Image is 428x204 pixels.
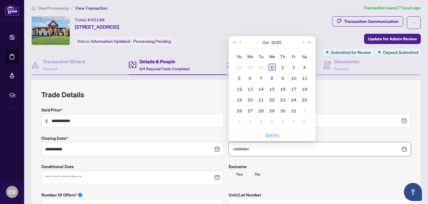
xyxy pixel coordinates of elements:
[236,107,243,114] div: 26
[258,96,265,103] div: 21
[41,107,224,113] label: Sold Price
[267,94,277,105] td: 2025-10-22
[233,171,245,177] span: Yes
[41,135,224,142] label: Closing Date
[247,64,254,71] div: 29
[41,192,224,198] label: Number of offers
[71,5,73,11] li: /
[268,107,276,114] div: 29
[5,5,19,16] img: logo
[229,192,411,198] label: Unit/Lot Number
[41,163,224,170] label: Conditional Date
[256,83,267,94] td: 2025-10-14
[31,6,36,10] span: home
[364,34,421,44] button: Update for Admin Review
[245,73,256,83] td: 2025-10-06
[234,62,245,73] td: 2025-09-28
[368,34,417,44] span: Update for Admin Review
[91,39,171,44] span: Information Updated - Processing Pending
[306,36,313,48] button: Next year (Control + right)
[236,118,243,125] div: 2
[290,96,297,103] div: 24
[247,85,254,93] div: 13
[383,49,418,55] span: Deposit Submitted
[331,49,371,55] span: Submitted for Review
[245,116,256,127] td: 2025-11-03
[245,51,256,62] th: Mo
[267,105,277,116] td: 2025-10-29
[271,36,281,48] button: Choose a year
[268,85,276,93] div: 15
[75,37,173,45] div: Status:
[234,51,245,62] th: Su
[247,74,254,82] div: 6
[279,85,287,93] div: 16
[43,67,57,71] span: Required
[299,83,310,94] td: 2025-10-18
[277,51,288,62] th: Th
[277,73,288,83] td: 2025-10-09
[288,62,299,73] td: 2025-10-03
[301,96,308,103] div: 25
[234,73,245,83] td: 2025-10-05
[290,85,297,93] div: 17
[262,36,269,48] button: Choose a month
[256,105,267,116] td: 2025-10-28
[299,62,310,73] td: 2025-10-04
[75,16,105,23] div: Ticket #:
[234,116,245,127] td: 2025-11-02
[290,64,297,71] div: 3
[290,118,297,125] div: 7
[8,188,16,196] span: CV
[75,5,107,11] span: View Transaction
[234,83,245,94] td: 2025-10-12
[300,36,306,48] button: Next month (PageDown)
[258,64,265,71] div: 30
[279,74,287,82] div: 9
[299,105,310,116] td: 2025-11-01
[288,105,299,116] td: 2025-10-31
[256,116,267,127] td: 2025-11-04
[277,83,288,94] td: 2025-10-16
[256,62,267,73] td: 2025-09-30
[268,96,276,103] div: 22
[301,85,308,93] div: 18
[258,118,265,125] div: 4
[301,64,308,71] div: 4
[279,96,287,103] div: 23
[247,118,254,125] div: 3
[265,133,279,138] a: [DATE]
[238,36,244,48] button: Previous month (PageUp)
[247,107,254,114] div: 27
[245,62,256,73] td: 2025-09-29
[258,74,265,82] div: 7
[247,96,254,103] div: 20
[279,107,287,114] div: 30
[268,118,276,125] div: 5
[301,74,308,82] div: 11
[404,183,422,201] button: Open asap
[288,83,299,94] td: 2025-10-17
[299,51,310,62] th: Sa
[234,105,245,116] td: 2025-10-26
[288,116,299,127] td: 2025-11-07
[236,96,243,103] div: 19
[234,94,245,105] td: 2025-10-19
[267,83,277,94] td: 2025-10-15
[231,36,238,48] button: Last year (Control + left)
[256,73,267,83] td: 2025-10-07
[245,83,256,94] td: 2025-10-13
[277,116,288,127] td: 2025-11-06
[301,118,308,125] div: 8
[279,118,287,125] div: 6
[45,118,48,124] span: $
[229,107,411,113] label: Offer Date
[290,74,297,82] div: 10
[258,107,265,114] div: 28
[288,51,299,62] th: Fr
[75,23,119,30] span: [STREET_ADDRESS]
[277,105,288,116] td: 2025-10-30
[267,73,277,83] td: 2025-10-08
[332,16,403,27] button: Transaction Communication
[268,74,276,82] div: 8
